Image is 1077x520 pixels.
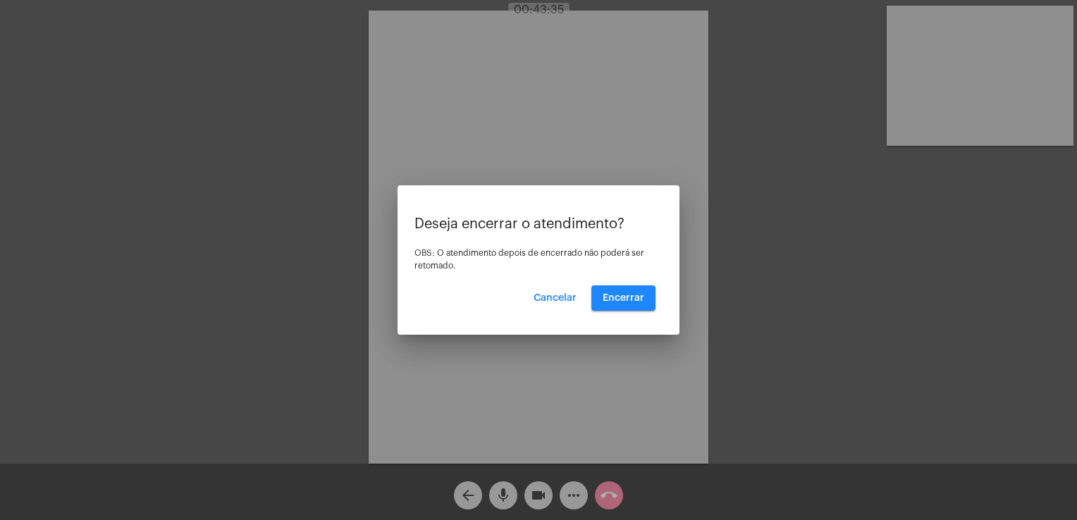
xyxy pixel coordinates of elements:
button: Cancelar [522,285,588,311]
span: Encerrar [603,293,644,303]
p: Deseja encerrar o atendimento? [414,216,663,232]
span: OBS: O atendimento depois de encerrado não poderá ser retomado. [414,249,644,270]
span: Cancelar [534,293,577,303]
button: Encerrar [591,285,656,311]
